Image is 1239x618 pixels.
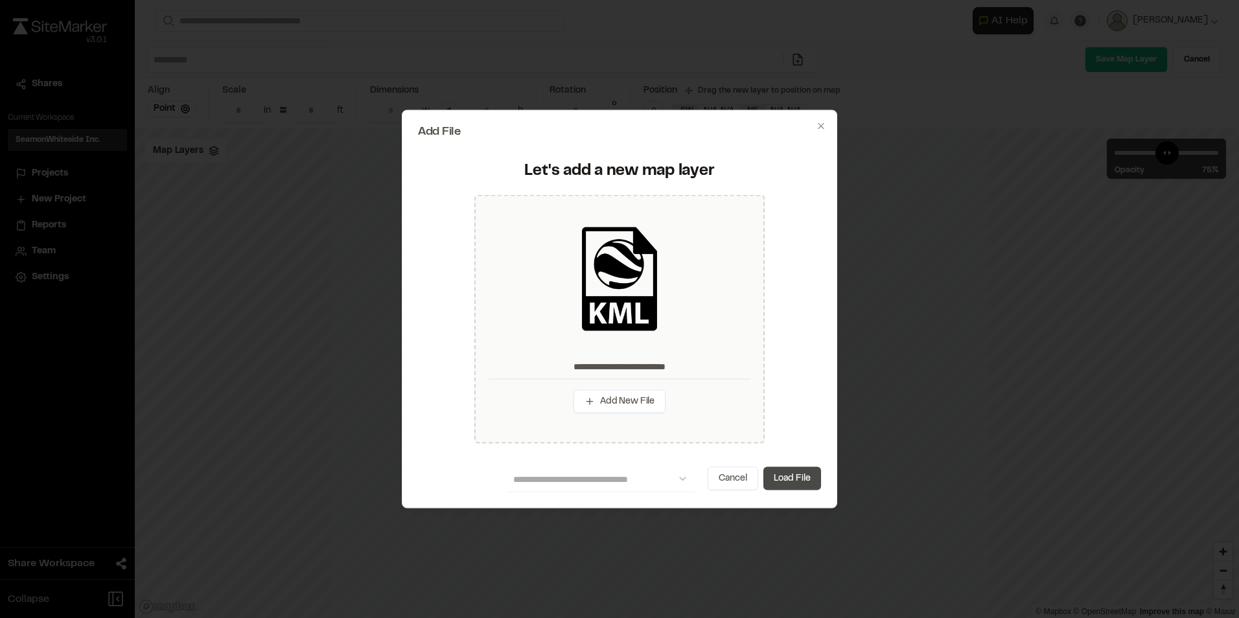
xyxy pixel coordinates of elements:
button: Cancel [708,466,758,490]
div: Let's add a new map layer [426,161,813,182]
div: Add New File [474,194,765,443]
button: Add New File [573,390,666,413]
button: Load File [763,466,821,490]
h2: Add File [418,126,821,138]
img: kml_black_icon.png [568,227,671,331]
